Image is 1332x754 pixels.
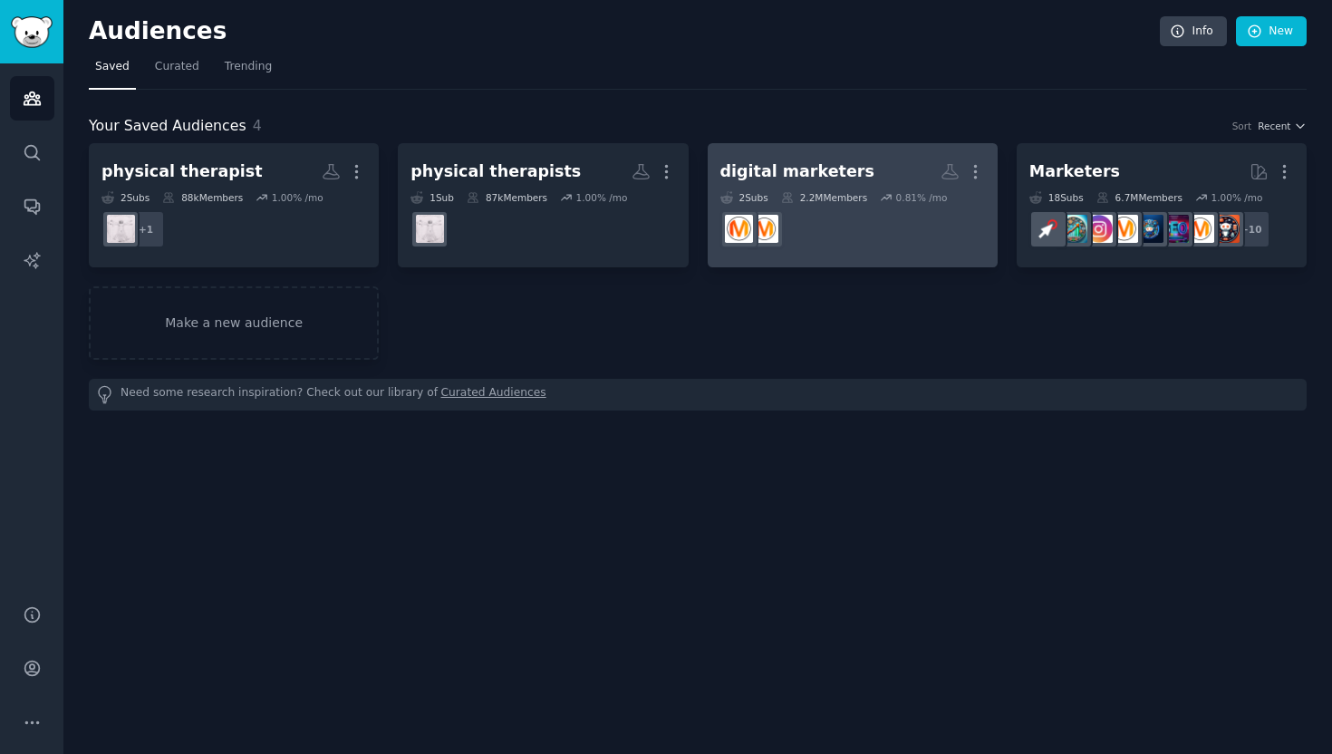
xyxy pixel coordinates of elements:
img: DigitalMarketing [725,215,753,243]
img: Affiliatemarketing [1059,215,1087,243]
a: Saved [89,53,136,90]
img: digital_marketing [1135,215,1163,243]
span: Saved [95,59,130,75]
span: Curated [155,59,199,75]
div: physical therapists [410,160,581,183]
div: 1.00 % /mo [576,191,628,204]
div: digital marketers [720,160,874,183]
img: socialmedia [1211,215,1240,243]
div: 1.00 % /mo [272,191,323,204]
div: 6.7M Members [1096,191,1182,204]
a: New [1236,16,1307,47]
h2: Audiences [89,17,1160,46]
div: Marketers [1029,160,1120,183]
div: 1.00 % /mo [1211,191,1263,204]
a: Marketers18Subs6.7MMembers1.00% /mo+10socialmediamarketingSEOdigital_marketingDigitalMarketingIns... [1017,143,1307,267]
a: Make a new audience [89,286,379,360]
div: 0.81 % /mo [896,191,948,204]
div: 2.2M Members [781,191,867,204]
div: 2 Sub s [101,191,150,204]
img: physicaltherapy [107,215,135,243]
div: 87k Members [467,191,547,204]
a: Curated [149,53,206,90]
div: + 1 [127,210,165,248]
div: 1 Sub [410,191,454,204]
img: marketing [750,215,778,243]
span: Your Saved Audiences [89,115,246,138]
span: Trending [225,59,272,75]
img: DigitalMarketing [1110,215,1138,243]
button: Recent [1258,120,1307,132]
a: Trending [218,53,278,90]
img: PPC [1034,215,1062,243]
img: marketing [1186,215,1214,243]
a: Info [1160,16,1227,47]
a: digital marketers2Subs2.2MMembers0.81% /momarketingDigitalMarketing [708,143,998,267]
div: Need some research inspiration? Check out our library of [89,379,1307,411]
span: Recent [1258,120,1290,132]
a: physical therapist2Subs88kMembers1.00% /mo+1physicaltherapy [89,143,379,267]
div: physical therapist [101,160,263,183]
a: physical therapists1Sub87kMembers1.00% /mophysicaltherapy [398,143,688,267]
img: GummySearch logo [11,16,53,48]
div: 88k Members [162,191,243,204]
span: 4 [253,117,262,134]
div: 18 Sub s [1029,191,1084,204]
div: + 10 [1232,210,1270,248]
img: SEO [1161,215,1189,243]
img: InstagramMarketing [1085,215,1113,243]
a: Curated Audiences [441,385,546,404]
img: physicaltherapy [416,215,444,243]
div: Sort [1232,120,1252,132]
div: 2 Sub s [720,191,768,204]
